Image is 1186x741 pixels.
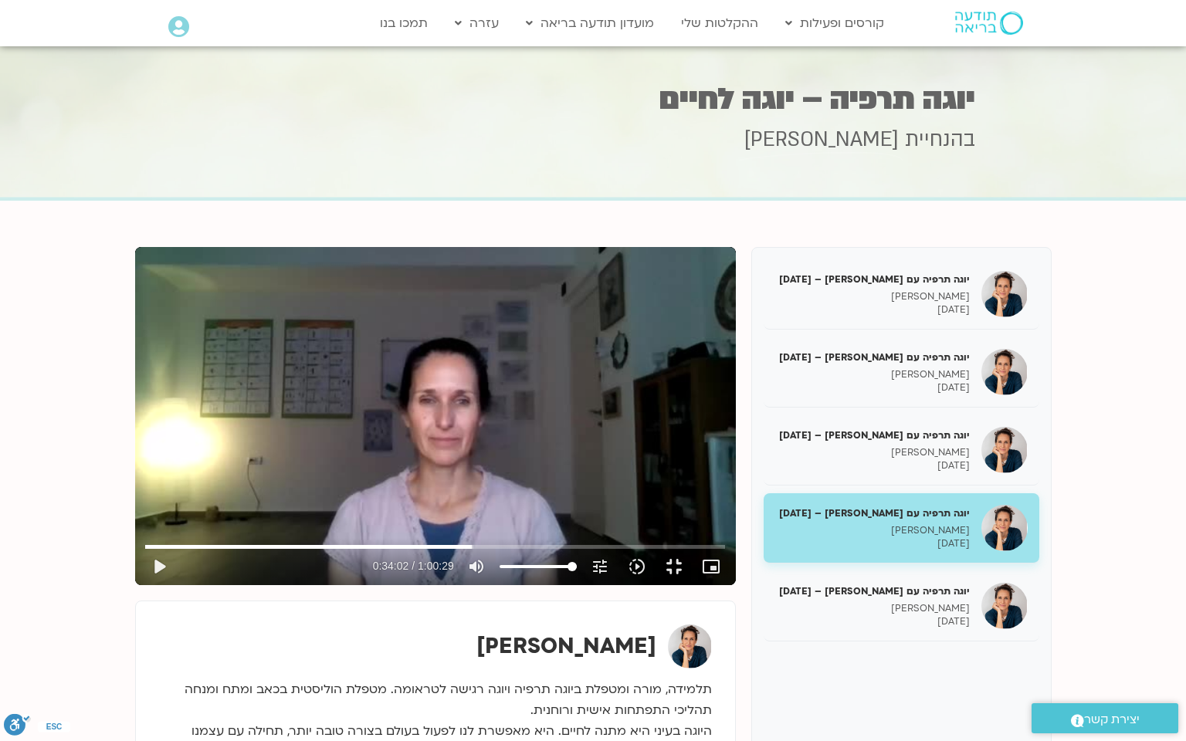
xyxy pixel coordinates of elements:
[673,8,766,38] a: ההקלטות שלי
[775,446,970,459] p: [PERSON_NAME]
[775,459,970,472] p: [DATE]
[476,631,656,661] strong: [PERSON_NAME]
[981,271,1028,317] img: יוגה תרפיה עם יעל אלנברג – 07/05/25
[775,350,970,364] h5: יוגה תרפיה עם [PERSON_NAME] – [DATE]
[775,506,970,520] h5: יוגה תרפיה עם [PERSON_NAME] – [DATE]
[775,303,970,316] p: [DATE]
[981,583,1028,629] img: יוגה תרפיה עם יעל אלנברג – 04/06/25
[775,428,970,442] h5: יוגה תרפיה עם [PERSON_NAME] – [DATE]
[775,602,970,615] p: [PERSON_NAME]
[775,524,970,537] p: [PERSON_NAME]
[775,537,970,550] p: [DATE]
[775,290,970,303] p: [PERSON_NAME]
[905,126,975,154] span: בהנחיית
[775,584,970,598] h5: יוגה תרפיה עם [PERSON_NAME] – [DATE]
[447,8,507,38] a: עזרה
[981,427,1028,473] img: יוגה תרפיה עם יעל אלנברג – 21/05/25
[775,615,970,628] p: [DATE]
[1032,703,1178,733] a: יצירת קשר
[955,12,1023,35] img: תודעה בריאה
[211,84,975,114] h1: יוגה תרפיה – יוגה לחיים
[775,368,970,381] p: [PERSON_NAME]
[775,272,970,286] h5: יוגה תרפיה עם [PERSON_NAME] – [DATE]
[518,8,662,38] a: מועדון תודעה בריאה
[1084,709,1140,730] span: יצירת קשר
[372,8,435,38] a: תמכו בנו
[775,381,970,394] p: [DATE]
[778,8,892,38] a: קורסים ופעילות
[981,505,1028,551] img: יוגה תרפיה עם יעל אלנברג – 28/05/25
[981,349,1028,395] img: יוגה תרפיה עם יעל אלנברג – 14/05/25
[668,624,712,668] img: יעל אלנברג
